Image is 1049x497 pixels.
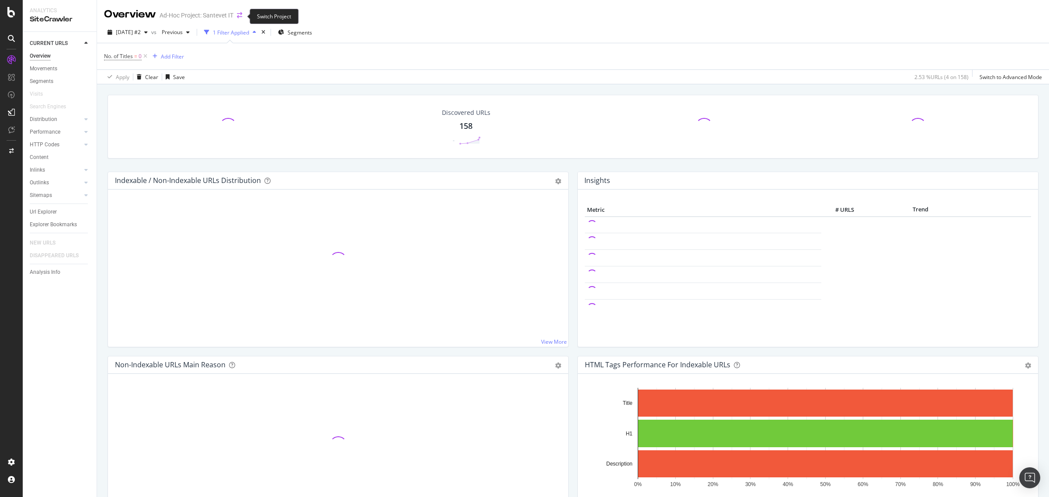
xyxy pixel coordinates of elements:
[30,128,60,137] div: Performance
[133,70,158,84] button: Clear
[30,251,87,260] a: DISAPPEARED URLS
[30,77,53,86] div: Segments
[670,481,681,487] text: 10%
[30,268,60,277] div: Analysis Info
[708,481,718,487] text: 20%
[30,178,82,187] a: Outlinks
[149,51,184,62] button: Add Filter
[821,204,856,217] th: # URLS
[30,153,90,162] a: Content
[30,207,57,217] div: Url Explorer
[104,25,151,39] button: [DATE] #2
[1019,467,1040,488] div: Open Intercom Messenger
[30,220,90,229] a: Explorer Bookmarks
[134,52,137,60] span: =
[30,166,45,175] div: Inlinks
[30,64,57,73] div: Movements
[555,362,561,369] div: gear
[116,28,141,36] span: 2025 Sep. 4th #2
[115,360,226,369] div: Non-Indexable URLs Main Reason
[201,25,260,39] button: 1 Filter Applied
[139,50,142,62] span: 0
[116,73,129,81] div: Apply
[30,140,59,149] div: HTTP Codes
[30,77,90,86] a: Segments
[606,461,632,467] text: Description
[30,64,90,73] a: Movements
[856,204,985,217] th: Trend
[30,207,90,217] a: Url Explorer
[820,481,830,487] text: 50%
[585,360,730,369] div: HTML Tags Performance for Indexable URLs
[30,7,90,14] div: Analytics
[30,90,43,99] div: Visits
[30,90,52,99] a: Visits
[30,268,90,277] a: Analysis Info
[30,191,52,200] div: Sitemaps
[260,28,267,37] div: times
[30,102,75,111] a: Search Engines
[634,481,642,487] text: 0%
[555,178,561,184] div: gear
[30,52,51,61] div: Overview
[104,52,133,60] span: No. of Titles
[173,73,185,81] div: Save
[145,73,158,81] div: Clear
[158,25,193,39] button: Previous
[30,251,79,260] div: DISAPPEARED URLS
[585,204,821,217] th: Metric
[30,191,82,200] a: Sitemaps
[30,220,77,229] div: Explorer Bookmarks
[250,9,299,24] div: Switch Project
[459,121,472,132] div: 158
[30,115,57,124] div: Distribution
[30,238,64,248] a: NEW URLS
[585,388,1027,489] svg: A chart.
[104,70,129,84] button: Apply
[161,53,184,60] div: Add Filter
[584,175,610,186] h4: Insights
[914,73,969,81] div: 2.53 % URLs ( 4 on 158 )
[30,14,90,24] div: SiteCrawler
[213,29,249,36] div: 1 Filter Applied
[115,176,261,185] div: Indexable / Non-Indexable URLs Distribution
[30,52,90,61] a: Overview
[237,12,242,18] div: arrow-right-arrow-left
[858,481,868,487] text: 60%
[288,29,312,36] span: Segments
[541,338,567,345] a: View More
[274,25,316,39] button: Segments
[933,481,943,487] text: 80%
[453,137,455,144] div: -
[30,153,49,162] div: Content
[976,70,1042,84] button: Switch to Advanced Mode
[30,238,56,248] div: NEW URLS
[30,128,82,137] a: Performance
[30,39,68,48] div: CURRENT URLS
[30,39,82,48] a: CURRENT URLS
[30,178,49,187] div: Outlinks
[623,400,633,406] text: Title
[895,481,906,487] text: 70%
[30,140,82,149] a: HTTP Codes
[158,28,183,36] span: Previous
[1025,362,1031,369] div: gear
[626,431,633,437] text: H1
[1006,481,1020,487] text: 100%
[160,11,233,20] div: Ad-Hoc Project: Santevet IT
[162,70,185,84] button: Save
[980,73,1042,81] div: Switch to Advanced Mode
[151,28,158,36] span: vs
[30,115,82,124] a: Distribution
[104,7,156,22] div: Overview
[30,166,82,175] a: Inlinks
[970,481,981,487] text: 90%
[783,481,793,487] text: 40%
[745,481,756,487] text: 30%
[442,108,490,117] div: Discovered URLs
[30,102,66,111] div: Search Engines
